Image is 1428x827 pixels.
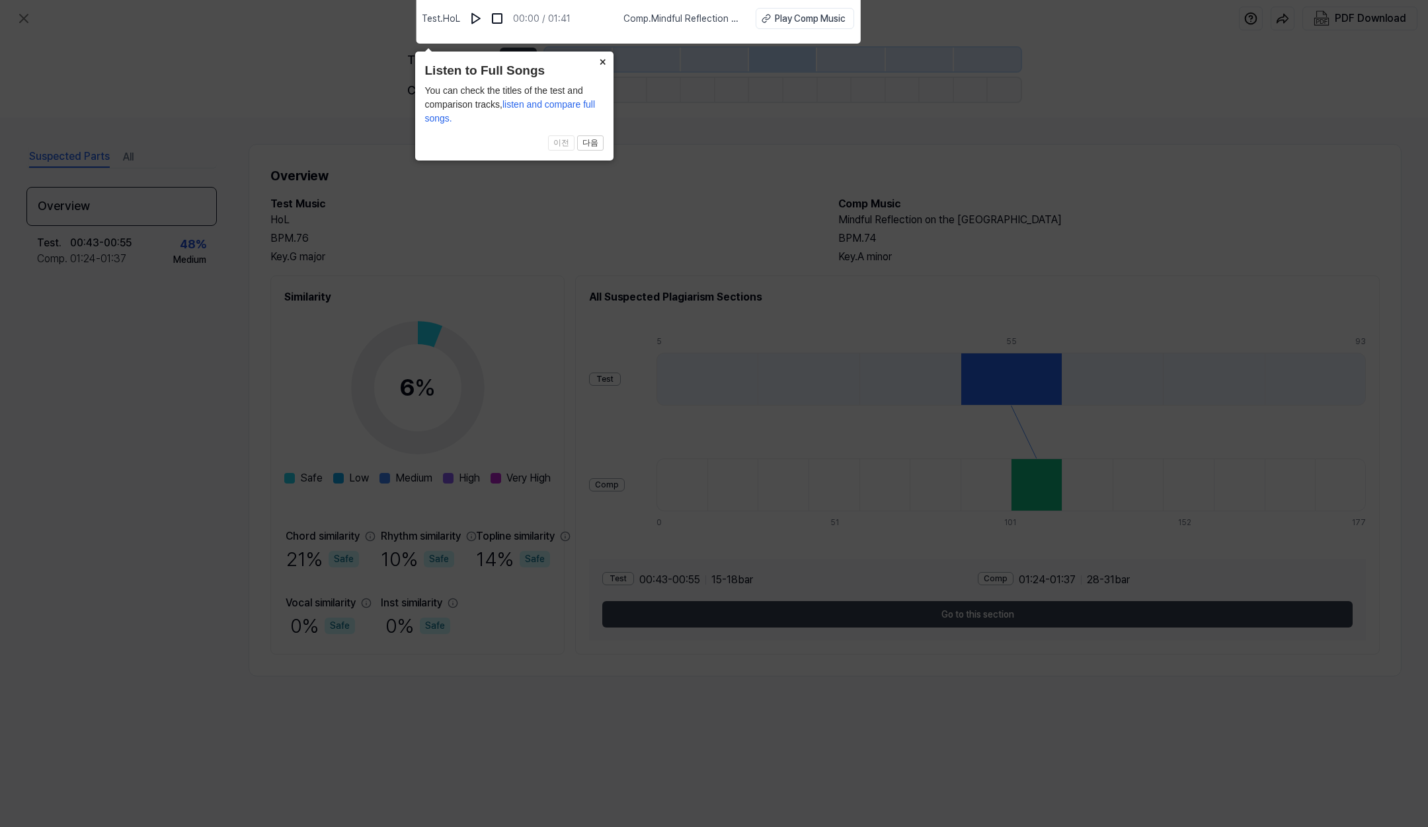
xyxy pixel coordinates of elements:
[491,12,504,25] img: stop
[775,12,846,26] div: Play Comp Music
[756,8,854,29] button: Play Comp Music
[422,12,460,26] span: Test . HoL
[577,135,604,151] button: 다음
[469,12,483,25] img: play
[592,52,614,70] button: Close
[425,99,596,124] span: listen and compare full songs.
[513,12,571,26] div: 00:00 / 01:41
[425,61,604,81] header: Listen to Full Songs
[425,84,604,126] div: You can check the titles of the test and comparison tracks,
[623,12,740,26] span: Comp . Mindful Reflection on the [GEOGRAPHIC_DATA]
